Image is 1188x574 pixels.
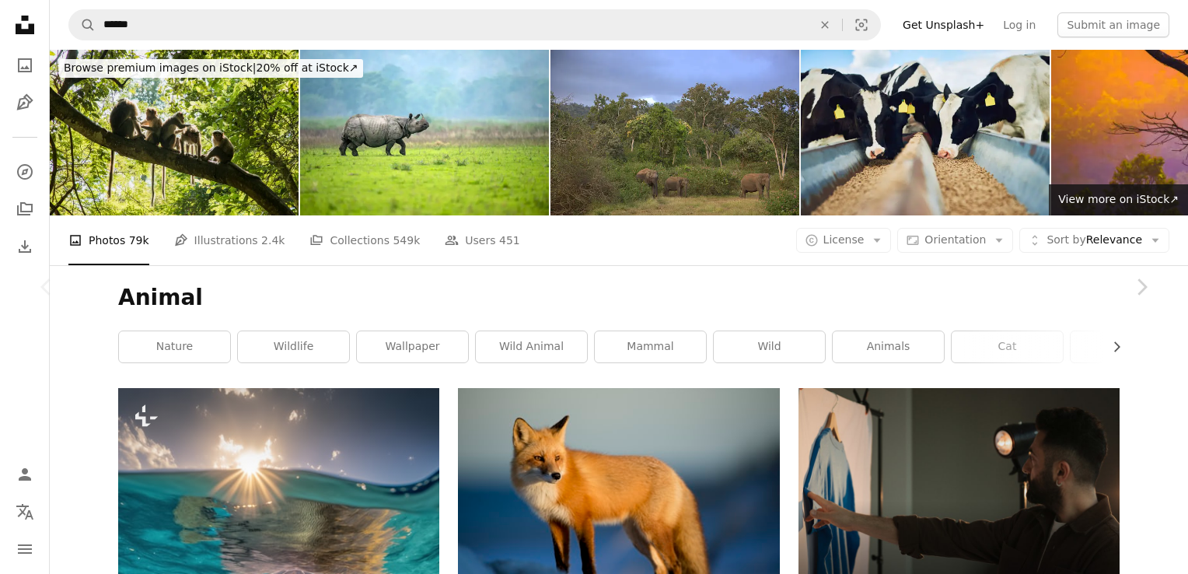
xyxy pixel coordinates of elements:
button: Clear [808,10,842,40]
a: Users 451 [445,215,519,265]
a: mammal [595,331,706,362]
button: Language [9,496,40,527]
span: 20% off at iStock ↗ [64,61,358,74]
a: nature [119,331,230,362]
a: cat [952,331,1063,362]
a: animals [833,331,944,362]
a: wild [714,331,825,362]
img: It's only the best for these cows [801,50,1050,215]
button: License [796,228,892,253]
span: Browse premium images on iStock | [64,61,256,74]
button: Sort byRelevance [1019,228,1169,253]
form: Find visuals sitewide [68,9,881,40]
a: Browse premium images on iStock|20% off at iStock↗ [50,50,372,87]
a: art [1071,331,1182,362]
span: View more on iStock ↗ [1058,193,1179,205]
span: 549k [393,232,420,249]
span: Orientation [924,233,986,246]
h1: Animal [118,284,1120,312]
img: Wild Indian Elephants [550,50,799,215]
a: Log in [994,12,1045,37]
a: Next [1095,212,1188,362]
a: brown fox on snow field [458,488,779,502]
a: Get Unsplash+ [893,12,994,37]
a: Photos [9,50,40,81]
a: Illustrations 2.4k [174,215,285,265]
a: Illustrations [9,87,40,118]
button: Visual search [843,10,880,40]
span: 451 [499,232,520,249]
button: Search Unsplash [69,10,96,40]
a: Collections 549k [309,215,420,265]
button: Orientation [897,228,1013,253]
a: wallpaper [357,331,468,362]
button: Submit an image [1057,12,1169,37]
span: Relevance [1046,233,1142,248]
img: Young Monkey's Cleaning Eachother [50,50,299,215]
span: Sort by [1046,233,1085,246]
span: License [823,233,865,246]
img: A male greater one-horned rhino walks in an alert manner with head raised in a meadow [300,50,549,215]
a: Collections [9,194,40,225]
a: Explore [9,156,40,187]
button: Menu [9,534,40,565]
span: 2.4k [261,232,285,249]
a: wildlife [238,331,349,362]
a: View more on iStock↗ [1049,184,1188,215]
a: wild animal [476,331,587,362]
a: Log in / Sign up [9,459,40,490]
